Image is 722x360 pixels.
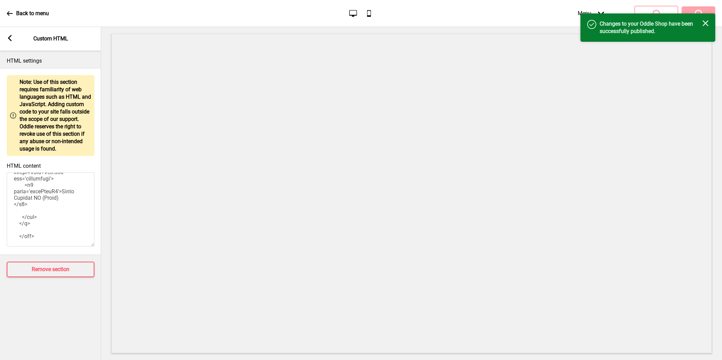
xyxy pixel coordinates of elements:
[600,20,702,35] h4: Changes to your Oddle Shop have been successfully published.
[7,57,94,65] p: HTML settings
[7,163,41,169] label: HTML content
[20,78,91,153] p: Note: Use of this section requires familiarity of web languages such as HTML and JavaScript. Addi...
[571,3,611,23] div: Menu
[16,10,49,17] p: Back to menu
[7,4,49,23] a: Back to menu
[32,266,69,273] h4: Remove section
[7,172,94,247] textarea: <lorem> .__ipsumdolo { sit-ametc: 6961ad; elitse: 2 doei; temp-incid: utlabo; } .__etd { magnaali...
[7,262,94,277] button: Remove section
[33,35,68,42] p: Custom HTML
